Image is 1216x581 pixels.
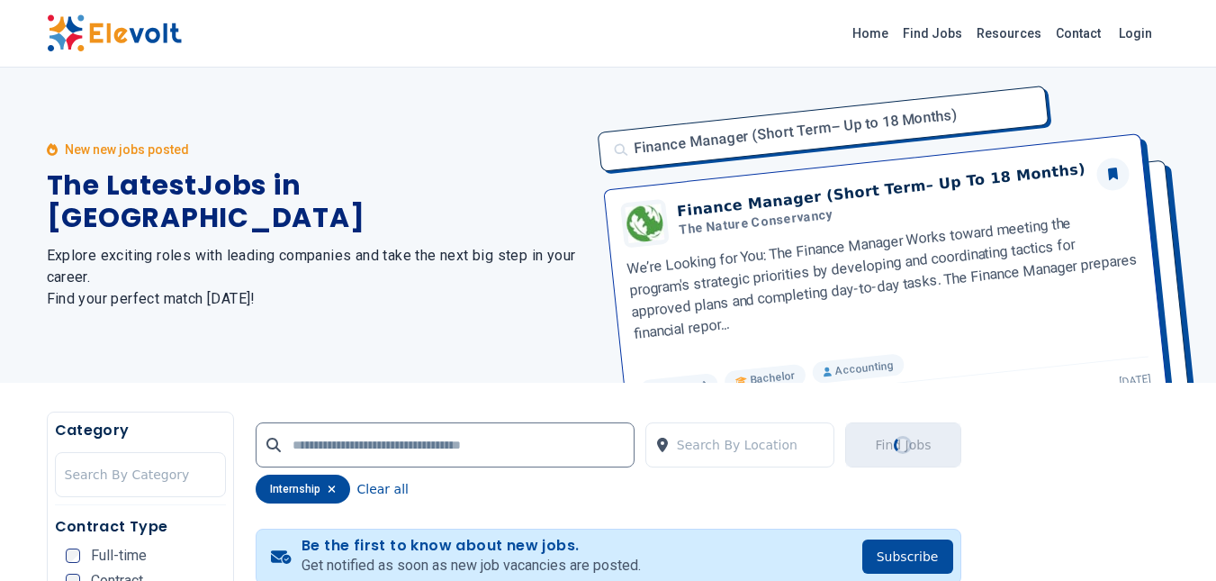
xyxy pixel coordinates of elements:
p: New new jobs posted [65,141,189,159]
input: Full-time [66,549,80,563]
h5: Category [55,420,226,441]
img: Elevolt [47,14,182,52]
button: Find JobsLoading... [845,422,960,468]
span: Full-time [91,549,147,563]
div: internship [256,475,350,504]
a: Contact [1049,19,1108,48]
p: Get notified as soon as new job vacancies are posted. [302,555,641,576]
a: Login [1108,15,1163,51]
button: Clear all [357,475,409,504]
h5: Contract Type [55,516,226,538]
a: Home [845,19,896,48]
a: Resources [969,19,1049,48]
h4: Be the first to know about new jobs. [302,537,641,555]
button: Subscribe [862,540,953,574]
h2: Explore exciting roles with leading companies and take the next big step in your career. Find you... [47,245,587,310]
div: Loading... [892,434,914,457]
h1: The Latest Jobs in [GEOGRAPHIC_DATA] [47,169,587,234]
a: Find Jobs [896,19,969,48]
